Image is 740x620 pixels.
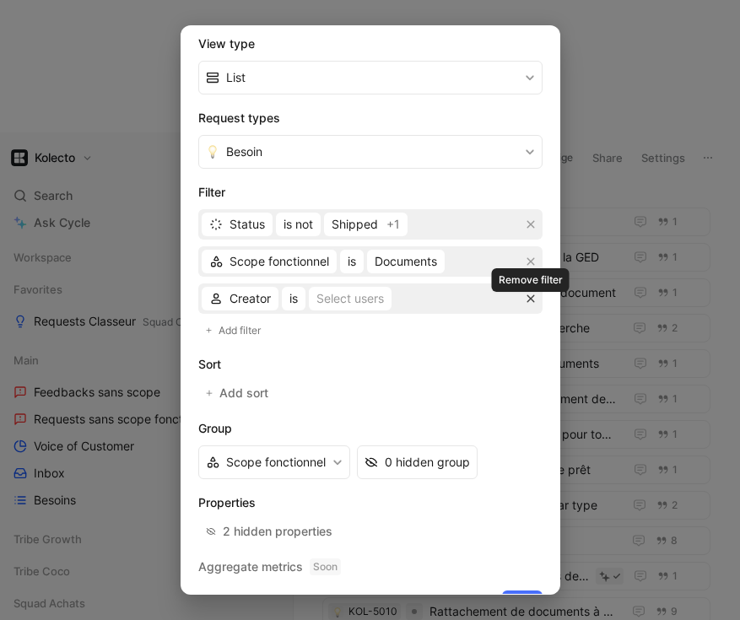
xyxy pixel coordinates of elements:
[202,250,337,273] button: Scope fonctionnel
[198,445,350,479] button: Scope fonctionnel
[340,250,364,273] button: is
[219,383,270,403] span: Add sort
[198,590,294,614] button: Delete view
[202,213,273,236] button: Status
[198,354,543,375] h2: Sort
[223,521,332,542] div: 2 hidden properties
[386,214,400,235] span: +1
[324,213,408,236] button: Shipped+1
[332,214,378,235] span: Shipped
[375,251,437,272] span: Documents
[198,520,340,543] button: 2 hidden properties
[284,214,313,235] span: is not
[289,288,298,309] span: is
[219,322,262,339] span: Add filter
[226,142,262,162] span: Besoin
[230,214,265,235] span: Status
[309,287,392,310] button: Select users
[198,135,543,169] button: 💡Besoin
[276,213,321,236] button: is not
[230,288,271,309] span: Creator
[198,108,543,128] h2: Request types
[502,590,543,614] button: Save
[198,182,543,202] h2: Filter
[385,452,470,472] div: 0 hidden group
[206,145,219,159] img: 💡
[202,287,278,310] button: Creator
[348,251,356,272] span: is
[444,590,495,614] button: Cancel
[198,418,543,439] h2: Group
[316,288,384,309] div: Select users
[282,287,305,310] button: is
[230,251,329,272] span: Scope fonctionnel
[198,61,543,94] button: List
[198,381,278,405] button: Add sort
[310,558,341,575] span: Soon
[198,557,543,577] h2: Aggregate metrics
[367,250,445,273] button: Documents
[357,445,478,479] button: 0 hidden group
[198,34,543,54] h2: View type
[198,321,271,341] button: Add filter
[198,493,543,513] h2: Properties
